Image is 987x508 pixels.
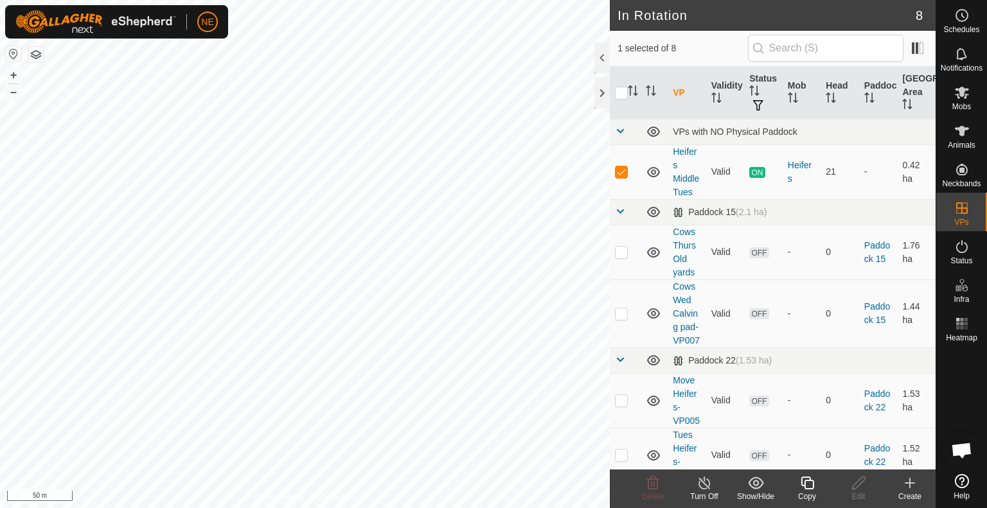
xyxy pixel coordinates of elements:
th: Paddock [859,67,898,119]
td: 0 [821,428,859,482]
p-sorticon: Activate to sort [788,94,798,105]
div: Paddock 22 [673,355,772,366]
a: Help [936,469,987,505]
td: Valid [706,225,745,279]
span: (1.53 ha) [736,355,772,365]
span: OFF [749,450,769,461]
span: 1 selected of 8 [618,42,747,55]
span: Heatmap [946,334,977,342]
button: – [6,84,21,100]
div: Open chat [943,431,981,469]
th: [GEOGRAPHIC_DATA] Area [897,67,936,119]
span: Infra [954,295,969,303]
h2: In Rotation [618,8,916,23]
button: Map Layers [28,47,44,62]
span: Delete [642,492,664,501]
span: Animals [948,141,975,149]
span: Help [954,492,970,500]
p-sorticon: Activate to sort [646,87,656,98]
td: 1.52 ha [897,428,936,482]
div: Turn Off [679,491,730,502]
th: Status [744,67,783,119]
th: Mob [783,67,821,119]
p-sorticon: Activate to sort [711,94,722,105]
button: Reset Map [6,46,21,62]
div: VPs with NO Physical Paddock [673,127,930,137]
td: 1.44 ha [897,279,936,347]
div: Paddock 15 [673,207,767,218]
img: Gallagher Logo [15,10,176,33]
td: 0 [821,225,859,279]
td: 21 [821,145,859,199]
span: NE [201,15,213,29]
a: Move Heifers-VP005 [673,375,700,426]
p-sorticon: Activate to sort [628,87,638,98]
td: Valid [706,373,745,428]
div: Copy [781,491,833,502]
a: Paddock 22 [864,443,890,467]
a: Paddock 15 [864,240,890,264]
a: Contact Us [317,491,355,503]
div: - [788,307,816,320]
div: - [788,448,816,462]
td: 1.53 ha [897,373,936,428]
th: Validity [706,67,745,119]
input: Search (S) [748,35,903,62]
td: 0 [821,279,859,347]
span: Mobs [952,103,971,110]
span: 8 [916,6,923,25]
td: - [859,145,898,199]
span: OFF [749,247,769,258]
span: Neckbands [942,180,981,188]
td: 1.76 ha [897,225,936,279]
th: Head [821,67,859,119]
td: 0 [821,373,859,428]
a: Paddock 22 [864,389,890,412]
a: Privacy Policy [254,491,303,503]
a: Cows Thurs Old yards [673,227,696,277]
a: Paddock 15 [864,301,890,325]
div: - [788,245,816,259]
span: Status [950,257,972,265]
span: Schedules [943,26,979,33]
div: - [788,394,816,407]
a: Tues Heifers-VP004 [673,430,700,480]
span: OFF [749,396,769,407]
p-sorticon: Activate to sort [826,94,836,105]
td: Valid [706,428,745,482]
td: Valid [706,145,745,199]
div: Create [884,491,936,502]
th: VP [668,67,706,119]
td: Valid [706,279,745,347]
span: OFF [749,308,769,319]
p-sorticon: Activate to sort [749,87,760,98]
p-sorticon: Activate to sort [864,94,875,105]
p-sorticon: Activate to sort [902,101,912,111]
a: Cows Wed Calving pad-VP007 [673,281,700,346]
div: Show/Hide [730,491,781,502]
span: (2.1 ha) [736,207,767,217]
div: Heifers [788,159,816,186]
div: Edit [833,491,884,502]
span: Notifications [941,64,983,72]
td: 0.42 ha [897,145,936,199]
span: ON [749,167,765,178]
a: Heifers Middle Tues [673,146,699,197]
button: + [6,67,21,83]
span: VPs [954,218,968,226]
